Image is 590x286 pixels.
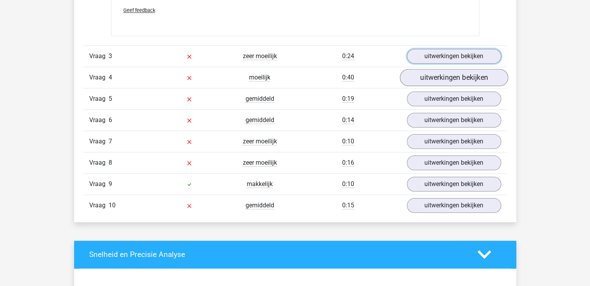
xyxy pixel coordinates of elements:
[89,73,109,82] span: Vraag
[342,116,354,124] span: 0:14
[89,94,109,103] span: Vraag
[89,179,109,189] span: Vraag
[109,180,112,188] span: 9
[246,95,274,103] span: gemiddeld
[247,180,273,188] span: makkelijk
[342,52,354,60] span: 0:24
[342,138,354,145] span: 0:10
[243,52,277,60] span: zeer moeilijk
[342,74,354,81] span: 0:40
[342,159,354,167] span: 0:16
[342,202,354,209] span: 0:15
[407,113,501,127] a: uitwerkingen bekijken
[109,116,112,124] span: 6
[109,159,112,166] span: 8
[246,116,274,124] span: gemiddeld
[109,138,112,145] span: 7
[407,91,501,106] a: uitwerkingen bekijken
[407,155,501,170] a: uitwerkingen bekijken
[246,202,274,209] span: gemiddeld
[89,115,109,125] span: Vraag
[89,52,109,61] span: Vraag
[407,198,501,213] a: uitwerkingen bekijken
[109,95,112,102] span: 5
[249,74,270,81] span: moeilijk
[400,69,508,86] a: uitwerkingen bekijken
[243,138,277,145] span: zeer moeilijk
[407,134,501,149] a: uitwerkingen bekijken
[109,74,112,81] span: 4
[109,52,112,60] span: 3
[123,7,155,13] span: Geef feedback
[407,177,501,191] a: uitwerkingen bekijken
[89,158,109,167] span: Vraag
[342,95,354,103] span: 0:19
[407,49,501,64] a: uitwerkingen bekijken
[89,201,109,210] span: Vraag
[243,159,277,167] span: zeer moeilijk
[109,202,116,209] span: 10
[342,180,354,188] span: 0:10
[89,250,466,259] h4: Snelheid en Precisie Analyse
[89,137,109,146] span: Vraag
